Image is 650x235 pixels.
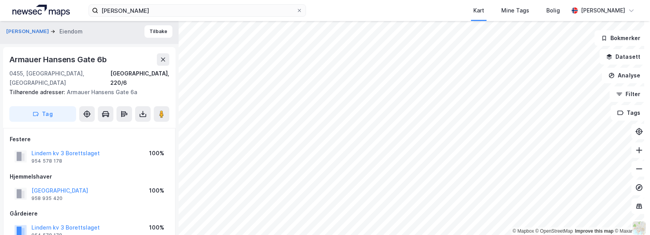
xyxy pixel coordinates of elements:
[31,158,62,164] div: 954 578 178
[144,25,172,38] button: Tilbake
[581,6,625,15] div: [PERSON_NAME]
[611,105,647,121] button: Tags
[9,53,108,66] div: Armauer Hansens Gate 6b
[610,86,647,102] button: Filter
[546,6,560,15] div: Bolig
[6,28,50,35] button: [PERSON_NAME]
[600,49,647,65] button: Datasett
[473,6,484,15] div: Kart
[10,172,169,181] div: Hjemmelshaver
[513,228,534,234] a: Mapbox
[9,106,76,122] button: Tag
[501,6,529,15] div: Mine Tags
[98,5,296,16] input: Søk på adresse, matrikkel, gårdeiere, leietakere eller personer
[611,198,650,235] iframe: Chat Widget
[594,30,647,46] button: Bokmerker
[575,228,614,234] a: Improve this map
[9,69,110,88] div: 0455, [GEOGRAPHIC_DATA], [GEOGRAPHIC_DATA]
[10,135,169,144] div: Festere
[110,69,169,88] div: [GEOGRAPHIC_DATA], 220/6
[31,195,63,202] div: 958 935 420
[10,209,169,218] div: Gårdeiere
[535,228,573,234] a: OpenStreetMap
[149,223,164,232] div: 100%
[9,89,67,95] span: Tilhørende adresser:
[149,186,164,195] div: 100%
[59,27,83,36] div: Eiendom
[12,5,70,16] img: logo.a4113a55bc3d86da70a041830d287a7e.svg
[149,149,164,158] div: 100%
[9,88,163,97] div: Armauer Hansens Gate 6a
[602,68,647,83] button: Analyse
